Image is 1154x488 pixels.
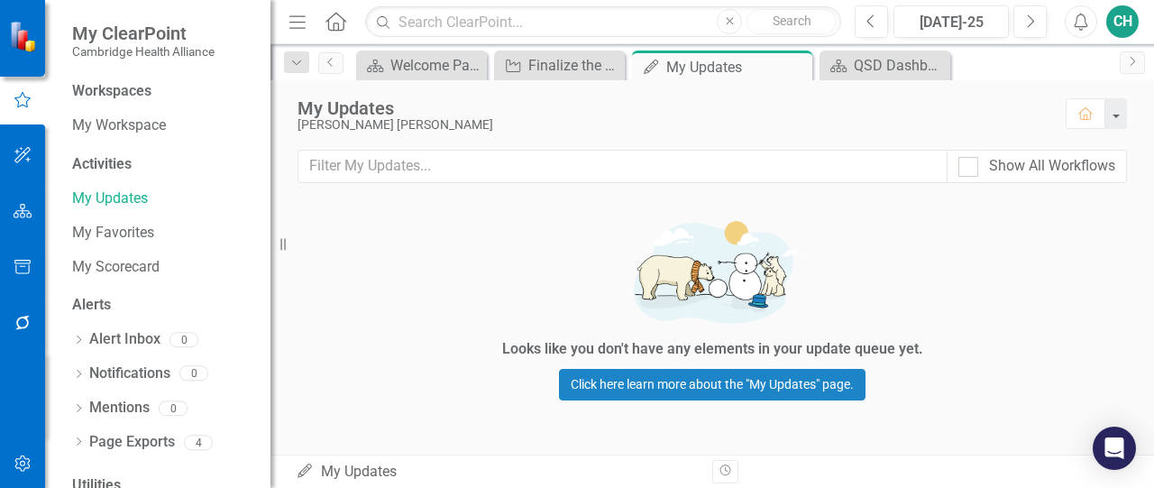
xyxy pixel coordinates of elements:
div: Alerts [72,295,252,316]
input: Search ClearPoint... [365,6,841,38]
div: [PERSON_NAME] [PERSON_NAME] [298,118,1048,132]
a: Alert Inbox [89,329,160,350]
button: Search [746,9,837,34]
small: Cambridge Health Alliance [72,44,215,59]
div: Show All Workflows [989,156,1115,177]
div: [DATE]-25 [900,12,1003,33]
button: CH [1106,5,1139,38]
input: Filter My Updates... [298,150,948,183]
div: 0 [169,332,198,347]
a: Click here learn more about the "My Updates" page. [559,369,865,401]
span: My ClearPoint [72,23,215,44]
div: Finalize the PHAB Cycle 3 Readiness Plan template [528,54,620,77]
a: Finalize the PHAB Cycle 3 Readiness Plan template [499,54,620,77]
div: Welcome Page Template [390,54,482,77]
a: QSD Dashboard [824,54,946,77]
img: ClearPoint Strategy [9,21,41,52]
div: Looks like you don't have any elements in your update queue yet. [502,339,923,360]
a: My Scorecard [72,257,252,278]
a: Welcome Page Template [361,54,482,77]
a: Notifications [89,364,170,384]
a: My Updates [72,189,252,209]
div: My Updates [296,462,699,483]
div: Workspaces [72,81,151,102]
span: Search [773,14,811,28]
div: Activities [72,154,252,175]
a: Mentions [89,398,150,419]
div: 0 [159,401,188,416]
a: Page Exports [89,432,175,453]
div: My Updates [666,56,808,78]
div: 4 [184,435,213,450]
a: My Workspace [72,115,252,136]
button: [DATE]-25 [893,5,1009,38]
div: Open Intercom Messenger [1093,427,1136,470]
img: Getting started [442,208,983,335]
div: QSD Dashboard [854,54,946,77]
a: My Favorites [72,223,252,244]
div: 0 [179,366,208,382]
div: My Updates [298,98,1048,118]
